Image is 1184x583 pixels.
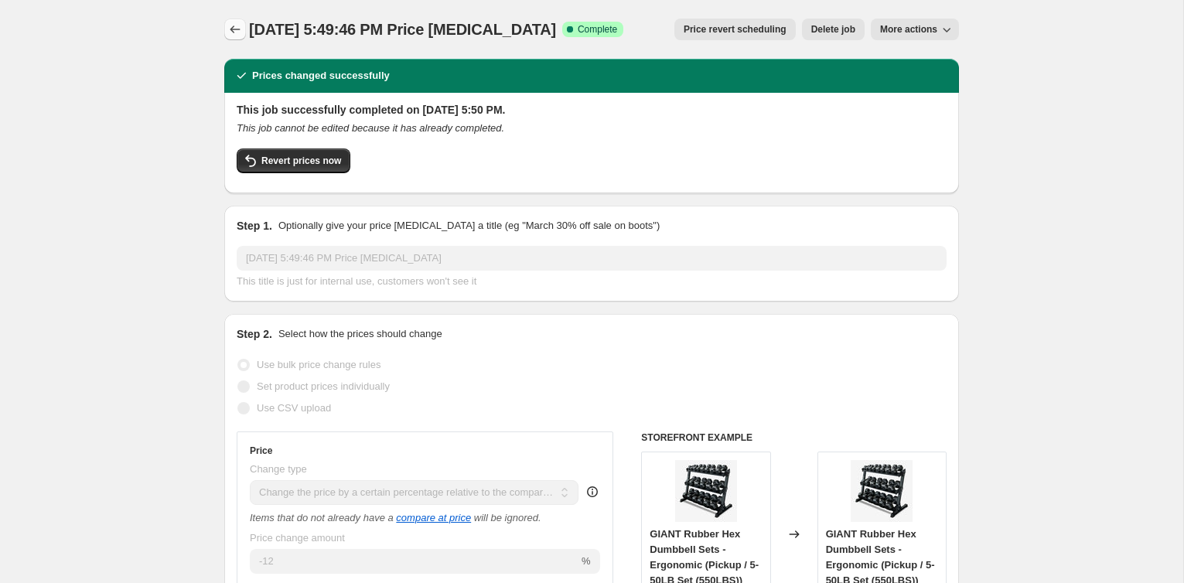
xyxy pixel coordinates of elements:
span: Revert prices now [261,155,341,167]
span: Complete [578,23,617,36]
h2: Step 2. [237,326,272,342]
span: Price revert scheduling [684,23,786,36]
button: More actions [871,19,959,40]
h3: Price [250,445,272,457]
span: Change type [250,463,307,475]
button: compare at price [396,512,471,523]
span: % [582,555,591,567]
span: Use bulk price change rules [257,359,380,370]
h6: STOREFRONT EXAMPLE [641,431,947,444]
h2: Step 1. [237,218,272,234]
i: Items that do not already have a [250,512,394,523]
span: Set product prices individually [257,380,390,392]
span: Delete job [811,23,855,36]
span: Use CSV upload [257,402,331,414]
span: More actions [880,23,937,36]
button: Delete job [802,19,865,40]
input: 30% off holiday sale [237,246,947,271]
h2: This job successfully completed on [DATE] 5:50 PM. [237,102,947,118]
div: help [585,484,600,499]
button: Price change jobs [224,19,246,40]
button: Revert prices now [237,148,350,173]
input: -20 [250,549,578,574]
img: anglecoverphotoergo_1_160df569-5ebf-4edd-8568-0c61643703ed_80x.jpg [851,460,913,522]
p: Optionally give your price [MEDICAL_DATA] a title (eg "March 30% off sale on boots") [278,218,660,234]
span: Price change amount [250,532,345,544]
h2: Prices changed successfully [252,68,390,84]
i: This job cannot be edited because it has already completed. [237,122,504,134]
span: [DATE] 5:49:46 PM Price [MEDICAL_DATA] [249,21,556,38]
span: This title is just for internal use, customers won't see it [237,275,476,287]
button: Price revert scheduling [674,19,796,40]
i: will be ignored. [474,512,541,523]
p: Select how the prices should change [278,326,442,342]
img: anglecoverphotoergo_1_160df569-5ebf-4edd-8568-0c61643703ed_80x.jpg [675,460,737,522]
